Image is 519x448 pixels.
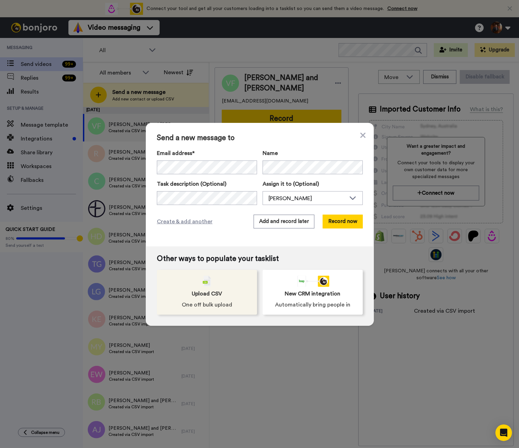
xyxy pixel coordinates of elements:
span: New CRM integration [285,290,341,298]
span: Create & add another [157,217,213,226]
button: Record now [323,215,363,228]
div: animation [296,276,329,287]
span: Automatically bring people in [275,301,350,309]
img: csv-grey.png [203,276,211,287]
label: Task description (Optional) [157,180,257,188]
label: Email address* [157,149,257,157]
span: Upload CSV [192,290,222,298]
span: Name [263,149,278,157]
div: Open Intercom Messenger [496,425,512,441]
button: Add and record later [254,215,314,228]
span: One off bulk upload [182,301,232,309]
div: [PERSON_NAME] [268,194,346,203]
label: Assign it to (Optional) [263,180,363,188]
span: Other ways to populate your tasklist [157,255,363,263]
span: Send a new message to [157,134,363,142]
